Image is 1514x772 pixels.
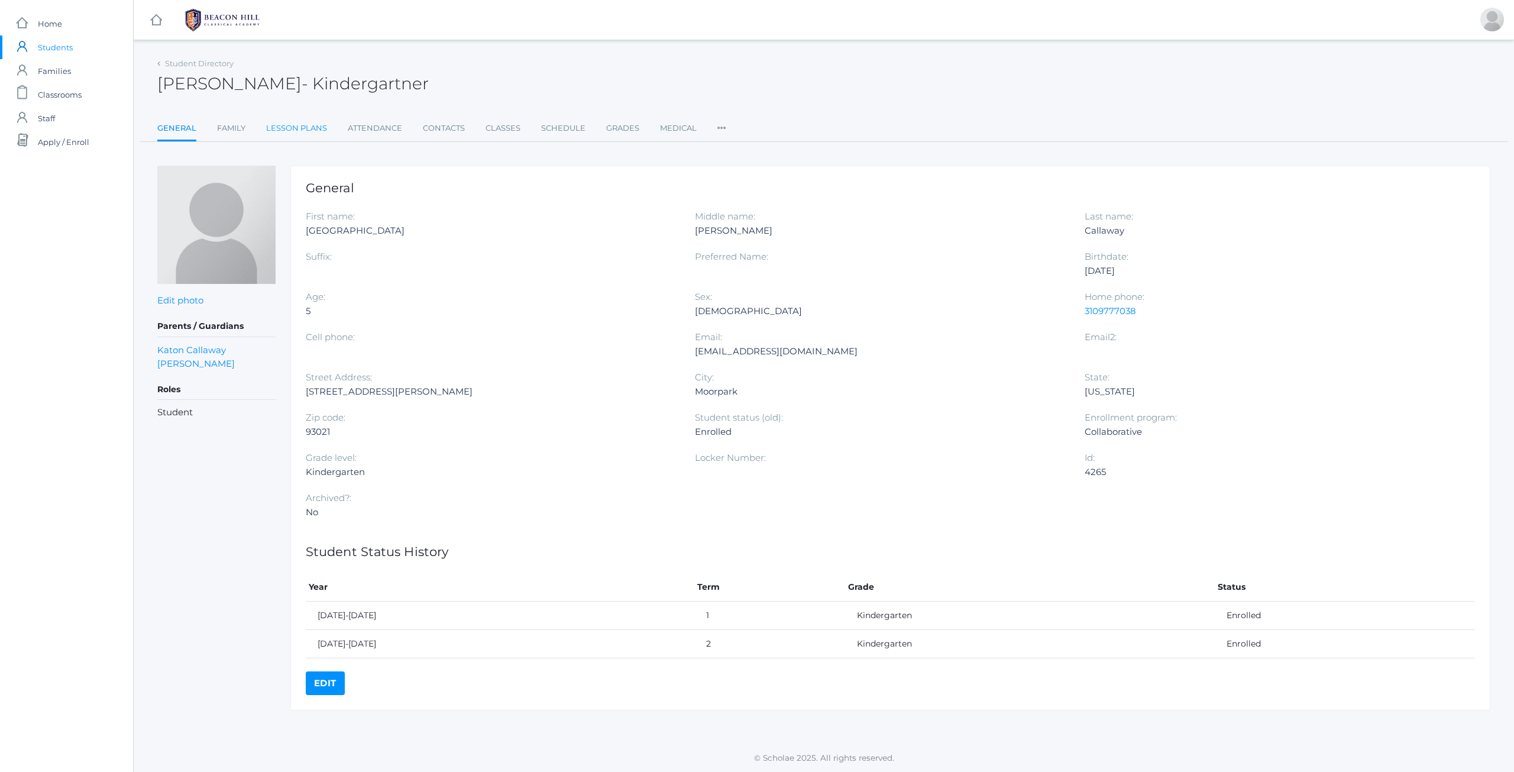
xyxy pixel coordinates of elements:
[1085,385,1456,399] div: [US_STATE]
[695,372,714,383] label: City:
[157,380,276,400] h5: Roles
[306,452,357,463] label: Grade level:
[178,5,267,35] img: 1_BHCALogos-05.png
[306,372,372,383] label: Street Address:
[660,117,697,140] a: Medical
[38,59,71,83] span: Families
[306,629,694,658] td: [DATE]-[DATE]
[38,12,62,35] span: Home
[38,106,55,130] span: Staff
[38,130,89,154] span: Apply / Enroll
[845,629,1215,658] td: Kindergarten
[348,117,402,140] a: Attendance
[157,295,203,306] a: Edit photo
[1085,452,1095,463] label: Id:
[695,331,722,343] label: Email:
[1215,629,1475,658] td: Enrolled
[694,629,845,658] td: 2
[302,73,429,93] span: - Kindergartner
[157,406,276,419] li: Student
[306,425,677,439] div: 93021
[306,224,677,238] div: [GEOGRAPHIC_DATA]
[423,117,465,140] a: Contacts
[266,117,327,140] a: Lesson Plans
[217,117,245,140] a: Family
[1215,601,1475,629] td: Enrolled
[157,166,276,284] img: Kiel Callaway
[306,385,677,399] div: [STREET_ADDRESS][PERSON_NAME]
[606,117,639,140] a: Grades
[695,344,1066,358] div: [EMAIL_ADDRESS][DOMAIN_NAME]
[165,59,234,68] a: Student Directory
[306,331,355,343] label: Cell phone:
[845,573,1215,602] th: Grade
[306,291,325,302] label: Age:
[157,357,235,370] a: [PERSON_NAME]
[695,224,1066,238] div: [PERSON_NAME]
[157,75,429,93] h2: [PERSON_NAME]
[694,573,845,602] th: Term
[306,601,694,629] td: [DATE]-[DATE]
[306,505,677,519] div: No
[306,304,677,318] div: 5
[1480,8,1504,31] div: Erin Callaway
[695,304,1066,318] div: [DEMOGRAPHIC_DATA]
[1085,305,1136,316] a: 3109777038
[38,83,82,106] span: Classrooms
[486,117,520,140] a: Classes
[541,117,585,140] a: Schedule
[1085,372,1109,383] label: State:
[306,671,345,695] a: Edit
[157,343,226,357] a: Katon Callaway
[695,412,783,423] label: Student status (old):
[306,251,332,262] label: Suffix:
[306,573,694,602] th: Year
[1085,465,1456,479] div: 4265
[1085,211,1133,222] label: Last name:
[845,601,1215,629] td: Kindergarten
[695,211,755,222] label: Middle name:
[306,181,1475,195] h1: General
[695,251,768,262] label: Preferred Name:
[1085,224,1456,238] div: Callaway
[38,35,73,59] span: Students
[1085,412,1177,423] label: Enrollment program:
[1085,264,1456,278] div: [DATE]
[306,492,351,503] label: Archived?:
[306,465,677,479] div: Kindergarten
[1085,251,1128,262] label: Birthdate:
[695,452,766,463] label: Locker Number:
[1085,291,1144,302] label: Home phone:
[306,412,345,423] label: Zip code:
[306,545,1475,558] h1: Student Status History
[1215,573,1475,602] th: Status
[695,291,712,302] label: Sex:
[134,752,1514,764] p: © Scholae 2025. All rights reserved.
[694,601,845,629] td: 1
[157,316,276,337] h5: Parents / Guardians
[306,211,355,222] label: First name:
[1085,331,1117,343] label: Email2:
[695,425,1066,439] div: Enrolled
[1085,425,1456,439] div: Collaborative
[695,385,1066,399] div: Moorpark
[157,117,196,142] a: General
